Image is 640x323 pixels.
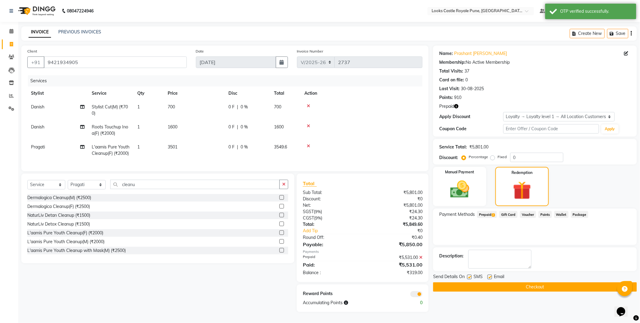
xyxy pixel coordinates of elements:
[454,94,461,101] div: 910
[168,144,177,150] span: 3501
[67,2,94,19] b: 08047224946
[31,144,45,150] span: Pragati
[439,77,464,83] div: Card on file:
[395,300,427,306] div: 0
[298,261,363,268] div: Paid:
[363,209,427,215] div: ₹24.30
[492,213,495,217] span: 2
[554,211,569,218] span: Wallet
[454,50,507,57] a: Prashant [PERSON_NAME]
[363,196,427,202] div: ₹0
[27,221,90,227] div: NaturLiv Detox Cleanup (₹1500)
[303,180,317,187] span: Total
[607,29,628,38] button: Save
[499,211,518,218] span: Gift Card
[439,68,463,74] div: Total Visits:
[439,86,460,92] div: Last Visit:
[27,87,88,100] th: Stylist
[92,144,129,156] span: L'aamis Pure Youth Cleanup(F) (₹2000)
[15,2,57,19] img: logo
[439,103,454,110] span: Prepaid
[433,274,465,281] span: Send Details On
[110,180,280,189] input: Search or Scan
[274,104,281,110] span: 700
[27,195,91,201] div: Dermalogica Cleanup(M) (₹2500)
[44,56,187,68] input: Search by Name/Mobile/Email/Code
[196,49,204,54] label: Date
[439,114,503,120] div: Apply Discount
[228,124,234,130] span: 0 F
[439,211,475,218] span: Payment Methods
[29,27,51,38] a: INVOICE
[298,228,373,234] a: Add Tip
[560,8,632,15] div: OTP verified successfully.
[137,104,140,110] span: 1
[464,68,469,74] div: 37
[27,247,126,254] div: L'aamis Pure Youth Cleanup with Mask(M) (₹2500)
[363,261,427,268] div: ₹5,531.00
[363,202,427,209] div: ₹5,801.00
[315,209,321,214] span: 9%
[298,209,363,215] div: ( )
[439,253,464,259] div: Description:
[31,104,44,110] span: Danish
[439,144,467,150] div: Service Total:
[570,29,605,38] button: Create New
[469,144,488,150] div: ₹5,801.00
[298,202,363,209] div: Net:
[92,124,128,136] span: Roots Touchup Inoa(F) (₹2000)
[27,56,44,68] button: +91
[88,87,134,100] th: Service
[444,178,475,200] img: _cash.svg
[168,124,177,130] span: 1600
[461,86,484,92] div: 30-08-2025
[315,216,321,220] span: 9%
[27,230,103,236] div: L'aamis Pure Youth Cleanup(F) (₹2000)
[27,212,90,219] div: NaturLiv Detan Cleanup (₹1500)
[27,49,37,54] label: Client
[303,249,423,254] div: Payments
[27,203,90,210] div: Dermalogica Cleanup(F) (₹2500)
[445,169,474,175] label: Manual Payment
[474,274,483,281] span: SMS
[363,221,427,228] div: ₹5,849.60
[298,196,363,202] div: Discount:
[28,75,427,87] div: Services
[241,144,248,150] span: 0 %
[241,124,248,130] span: 0 %
[494,274,504,281] span: Email
[498,154,507,160] label: Fixed
[363,234,427,241] div: ₹0.40
[433,282,637,292] button: Checkout
[298,254,363,261] div: Prepaid
[374,228,427,234] div: ₹0
[439,126,503,132] div: Coupon Code
[274,124,284,130] span: 1600
[439,59,631,66] div: No Active Membership
[241,104,248,110] span: 0 %
[137,124,140,130] span: 1
[363,189,427,196] div: ₹5,801.00
[31,124,44,130] span: Danish
[303,215,314,221] span: CGST
[477,211,497,218] span: Prepaid
[298,234,363,241] div: Round Off:
[92,104,128,116] span: Stylist Cut(M) (₹700)
[363,241,427,248] div: ₹5,850.00
[439,94,453,101] div: Points:
[237,124,238,130] span: |
[228,104,234,110] span: 0 F
[27,239,104,245] div: L'aamis Pure Youth Cleanup(M) (₹2000)
[274,144,287,150] span: 3549.6
[270,87,301,100] th: Total
[298,270,363,276] div: Balance :
[298,241,363,248] div: Payable:
[298,215,363,221] div: ( )
[301,87,423,100] th: Action
[164,87,225,100] th: Price
[363,270,427,276] div: ₹319.00
[237,144,238,150] span: |
[571,211,589,218] span: Package
[298,300,395,306] div: Accumulating Points
[134,87,164,100] th: Qty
